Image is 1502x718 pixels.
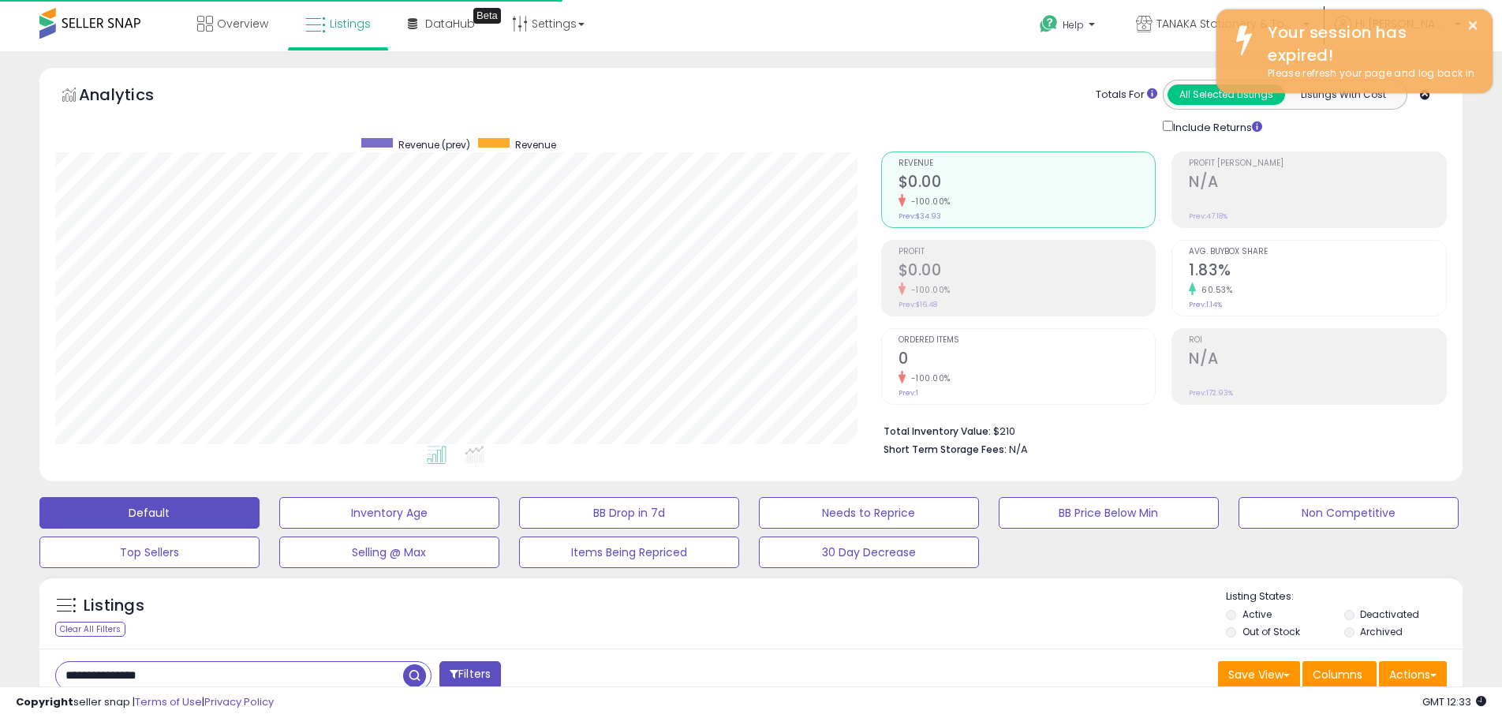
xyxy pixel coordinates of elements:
span: Help [1063,18,1084,32]
div: Clear All Filters [55,622,125,637]
div: Please refresh your page and log back in [1256,66,1481,81]
li: $210 [884,421,1436,439]
span: Listings [330,16,371,32]
span: Ordered Items [899,336,1156,345]
button: 30 Day Decrease [759,537,979,568]
span: Columns [1313,667,1362,682]
a: Terms of Use [135,694,202,709]
button: Columns [1302,661,1377,688]
small: Prev: 172.93% [1189,388,1233,398]
h2: 0 [899,350,1156,371]
small: -100.00% [906,196,951,208]
button: Save View [1218,661,1300,688]
label: Archived [1360,625,1403,638]
label: Out of Stock [1242,625,1300,638]
small: Prev: $16.48 [899,300,937,309]
div: Totals For [1096,88,1157,103]
button: Actions [1379,661,1447,688]
button: Needs to Reprice [759,497,979,529]
span: DataHub [425,16,475,32]
button: Inventory Age [279,497,499,529]
button: Selling @ Max [279,537,499,568]
span: Profit [PERSON_NAME] [1189,159,1446,168]
button: Default [39,497,260,529]
h2: $0.00 [899,173,1156,194]
small: Prev: 1 [899,388,918,398]
span: 2025-09-15 12:33 GMT [1422,694,1486,709]
i: Get Help [1039,14,1059,34]
h2: $0.00 [899,261,1156,282]
small: Prev: 47.18% [1189,211,1227,221]
button: Non Competitive [1239,497,1459,529]
small: 60.53% [1196,284,1232,296]
span: Revenue [899,159,1156,168]
label: Active [1242,608,1272,621]
span: Avg. Buybox Share [1189,248,1446,256]
span: Revenue [515,138,556,151]
label: Deactivated [1360,608,1419,621]
button: × [1467,16,1479,36]
span: N/A [1009,442,1028,457]
b: Short Term Storage Fees: [884,443,1007,456]
button: Items Being Repriced [519,537,739,568]
span: Profit [899,248,1156,256]
small: -100.00% [906,372,951,384]
h5: Analytics [79,84,185,110]
button: Top Sellers [39,537,260,568]
h5: Listings [84,595,144,617]
b: Total Inventory Value: [884,424,991,438]
div: Tooltip anchor [473,8,501,24]
span: ROI [1189,336,1446,345]
a: Help [1027,2,1111,51]
h2: 1.83% [1189,261,1446,282]
a: Privacy Policy [204,694,274,709]
span: TANAKA Stationery & Tools: Top of [GEOGRAPHIC_DATA] (5Ts) [1156,16,1298,32]
button: Listings With Cost [1284,84,1402,105]
div: Include Returns [1151,118,1281,136]
button: All Selected Listings [1168,84,1285,105]
small: Prev: 1.14% [1189,300,1222,309]
div: seller snap | | [16,695,274,710]
div: Your session has expired! [1256,21,1481,66]
span: Overview [217,16,268,32]
button: Filters [439,661,501,689]
small: Prev: $34.93 [899,211,941,221]
button: BB Drop in 7d [519,497,739,529]
strong: Copyright [16,694,73,709]
small: -100.00% [906,284,951,296]
h2: N/A [1189,173,1446,194]
span: Revenue (prev) [398,138,470,151]
h2: N/A [1189,350,1446,371]
p: Listing States: [1226,589,1463,604]
button: BB Price Below Min [999,497,1219,529]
